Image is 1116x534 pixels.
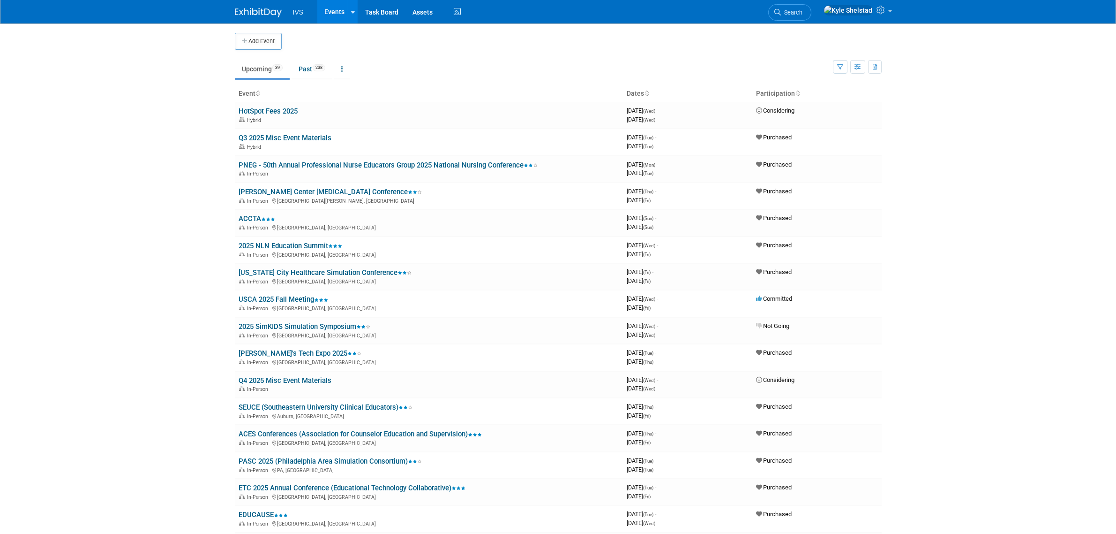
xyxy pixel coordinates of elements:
[643,135,653,140] span: (Tue)
[247,144,264,150] span: Hybrid
[643,198,651,203] span: (Fri)
[657,376,658,383] span: -
[239,304,619,312] div: [GEOGRAPHIC_DATA], [GEOGRAPHIC_DATA]
[239,295,328,304] a: USCA 2025 Fall Meeting
[643,279,651,284] span: (Fri)
[627,161,658,168] span: [DATE]
[235,86,623,102] th: Event
[239,466,619,473] div: PA, [GEOGRAPHIC_DATA]
[643,359,653,365] span: (Thu)
[655,457,656,464] span: -
[239,223,619,231] div: [GEOGRAPHIC_DATA], [GEOGRAPHIC_DATA]
[655,134,656,141] span: -
[239,279,245,283] img: In-Person Event
[756,457,792,464] span: Purchased
[657,161,658,168] span: -
[655,403,656,410] span: -
[627,403,656,410] span: [DATE]
[235,8,282,17] img: ExhibitDay
[239,412,619,420] div: Auburn, [GEOGRAPHIC_DATA]
[239,376,331,385] a: Q4 2025 Misc Event Materials
[247,359,271,366] span: In-Person
[313,64,325,71] span: 238
[247,521,271,527] span: In-Person
[756,134,792,141] span: Purchased
[627,349,656,356] span: [DATE]
[627,466,653,473] span: [DATE]
[627,295,658,302] span: [DATE]
[627,439,651,446] span: [DATE]
[239,225,245,229] img: In-Person Event
[643,252,651,257] span: (Fri)
[643,333,655,338] span: (Wed)
[627,242,658,249] span: [DATE]
[756,430,792,437] span: Purchased
[239,134,331,142] a: Q3 2025 Misc Event Materials
[756,322,789,329] span: Not Going
[293,8,304,16] span: IVS
[643,351,653,356] span: (Tue)
[239,484,465,492] a: ETC 2025 Annual Conference (Educational Technology Collaborative)
[756,161,792,168] span: Purchased
[239,107,298,115] a: HotSpot Fees 2025
[627,331,655,338] span: [DATE]
[239,358,619,366] div: [GEOGRAPHIC_DATA], [GEOGRAPHIC_DATA]
[247,279,271,285] span: In-Person
[756,349,792,356] span: Purchased
[643,171,653,176] span: (Tue)
[247,117,264,123] span: Hybrid
[655,214,656,221] span: -
[643,485,653,490] span: (Tue)
[627,519,655,526] span: [DATE]
[239,322,370,331] a: 2025 SimKIDS Simulation Symposium
[756,484,792,491] span: Purchased
[655,349,656,356] span: -
[627,484,656,491] span: [DATE]
[627,322,658,329] span: [DATE]
[652,268,653,275] span: -
[239,439,619,446] div: [GEOGRAPHIC_DATA], [GEOGRAPHIC_DATA]
[824,5,873,15] img: Kyle Shelstad
[643,467,653,473] span: (Tue)
[247,225,271,231] span: In-Person
[627,251,651,258] span: [DATE]
[247,386,271,392] span: In-Person
[239,144,245,149] img: Hybrid Event
[643,521,655,526] span: (Wed)
[247,467,271,473] span: In-Person
[644,90,649,97] a: Sort by Start Date
[239,197,619,204] div: [GEOGRAPHIC_DATA][PERSON_NAME], [GEOGRAPHIC_DATA]
[627,376,658,383] span: [DATE]
[752,86,882,102] th: Participation
[768,4,811,21] a: Search
[239,440,245,445] img: In-Person Event
[627,385,655,392] span: [DATE]
[655,511,656,518] span: -
[643,144,653,149] span: (Tue)
[655,430,656,437] span: -
[239,494,245,499] img: In-Person Event
[643,117,655,122] span: (Wed)
[655,484,656,491] span: -
[643,225,653,230] span: (Sun)
[627,358,653,365] span: [DATE]
[627,511,656,518] span: [DATE]
[627,169,653,176] span: [DATE]
[643,386,655,391] span: (Wed)
[239,117,245,122] img: Hybrid Event
[657,295,658,302] span: -
[627,107,658,114] span: [DATE]
[247,252,271,258] span: In-Person
[235,33,282,50] button: Add Event
[247,333,271,339] span: In-Person
[239,188,422,196] a: [PERSON_NAME] Center [MEDICAL_DATA] Conference
[795,90,800,97] a: Sort by Participation Type
[239,430,482,438] a: ACES Conferences (Association for Counselor Education and Supervision)
[756,214,792,221] span: Purchased
[239,519,619,527] div: [GEOGRAPHIC_DATA], [GEOGRAPHIC_DATA]
[756,107,794,114] span: Considering
[239,457,422,465] a: PASC 2025 (Philadelphia Area Simulation Consortium)
[756,376,794,383] span: Considering
[627,457,656,464] span: [DATE]
[643,413,651,419] span: (Fri)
